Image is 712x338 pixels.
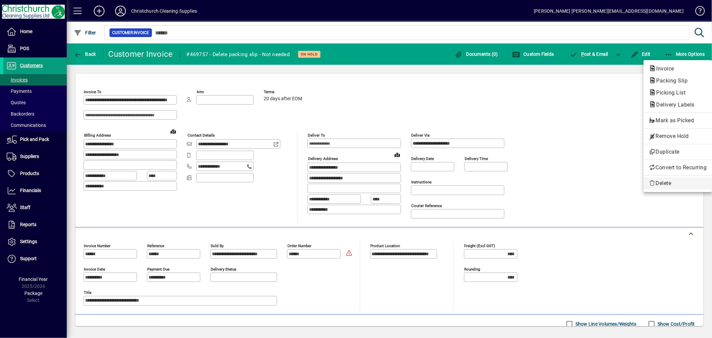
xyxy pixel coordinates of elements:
[649,179,707,187] span: Delete
[649,164,707,172] span: Convert to Recurring
[649,132,707,140] span: Remove Hold
[649,117,707,125] span: Mark as Picked
[649,65,678,72] span: Invoice
[649,148,707,156] span: Duplicate
[649,90,689,96] span: Picking List
[649,77,691,84] span: Packing Slip
[649,102,698,108] span: Delivery Labels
